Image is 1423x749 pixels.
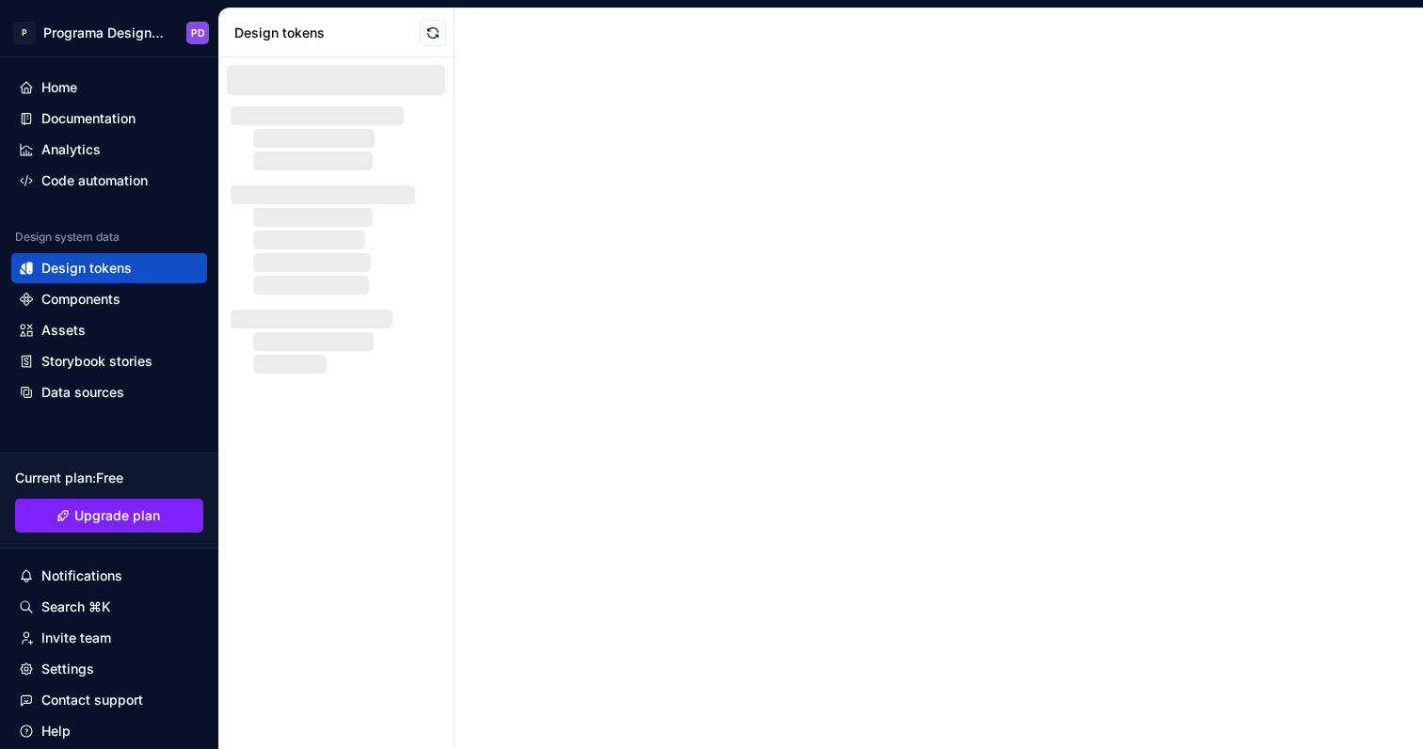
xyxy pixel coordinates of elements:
[41,383,124,402] div: Data sources
[191,25,205,40] div: PD
[11,166,207,196] a: Code automation
[41,566,122,585] div: Notifications
[11,654,207,684] a: Settings
[41,598,111,616] div: Search ⌘K
[41,140,101,159] div: Analytics
[11,104,207,134] a: Documentation
[41,259,132,278] div: Design tokens
[74,506,160,525] span: Upgrade plan
[11,284,207,314] a: Components
[11,592,207,622] button: Search ⌘K
[41,722,71,741] div: Help
[11,315,207,345] a: Assets
[41,691,143,709] div: Contact support
[11,346,207,376] a: Storybook stories
[234,24,420,42] div: Design tokens
[15,499,203,533] a: Upgrade plan
[15,230,120,245] div: Design system data
[11,623,207,653] a: Invite team
[41,78,77,97] div: Home
[41,660,94,678] div: Settings
[41,352,152,371] div: Storybook stories
[11,561,207,591] button: Notifications
[41,171,148,190] div: Code automation
[41,290,120,309] div: Components
[41,321,86,340] div: Assets
[41,629,111,647] div: Invite team
[11,135,207,165] a: Analytics
[43,24,164,42] div: Programa Design System
[11,685,207,715] button: Contact support
[13,22,36,44] div: P
[11,253,207,283] a: Design tokens
[41,109,136,128] div: Documentation
[11,716,207,746] button: Help
[11,72,207,103] a: Home
[11,377,207,407] a: Data sources
[15,469,203,487] div: Current plan : Free
[4,12,215,53] button: PPrograma Design SystemPD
